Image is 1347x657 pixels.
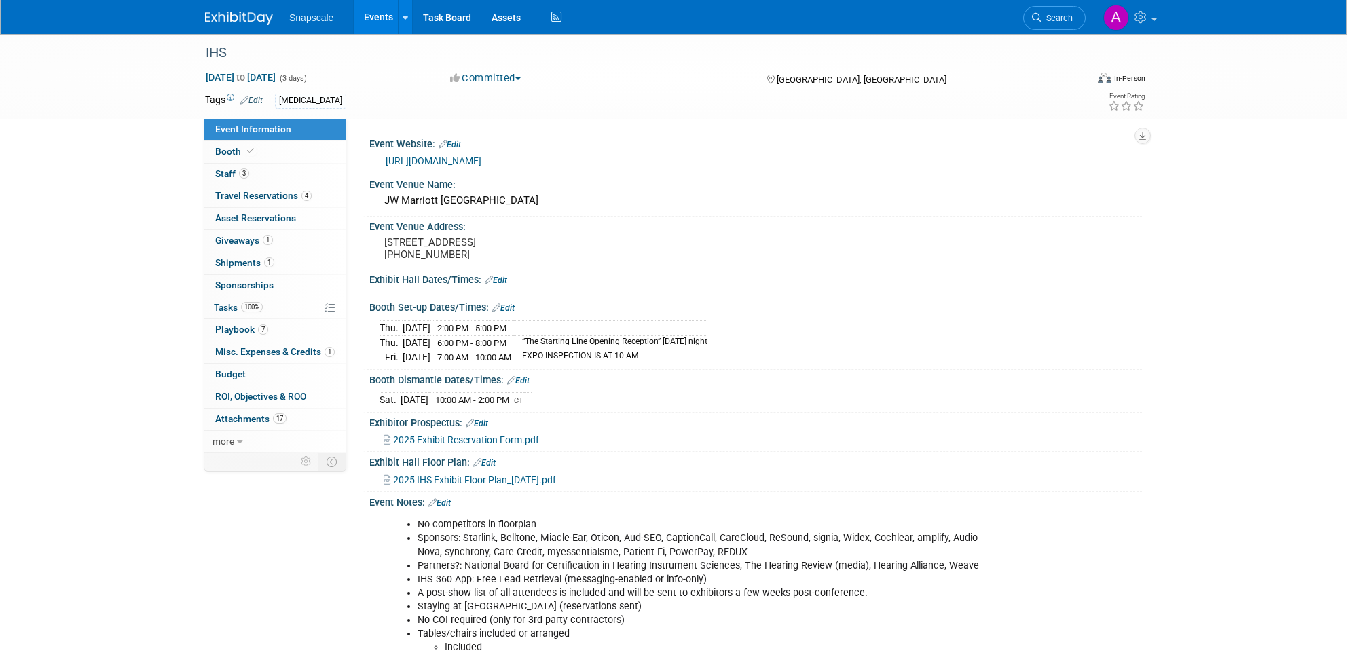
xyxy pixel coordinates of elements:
[492,303,515,313] a: Edit
[384,474,556,485] a: 2025 IHS Exhibit Floor Plan_[DATE].pdf
[466,419,488,428] a: Edit
[386,155,481,166] a: [URL][DOMAIN_NAME]
[205,71,276,83] span: [DATE] [DATE]
[325,347,335,357] span: 1
[247,147,254,155] i: Booth reservation complete
[418,627,984,654] li: Tables/chairs included or arranged
[369,174,1142,191] div: Event Venue Name:
[393,474,556,485] span: 2025 IHS Exhibit Floor Plan_[DATE].pdf
[318,453,346,470] td: Toggle Event Tabs
[473,458,496,468] a: Edit
[204,252,346,274] a: Shipments1
[401,393,428,407] td: [DATE]
[380,350,403,364] td: Fri.
[204,208,346,229] a: Asset Reservations
[204,431,346,453] a: more
[278,74,307,83] span: (3 days)
[204,297,346,319] a: Tasks100%
[215,280,274,290] span: Sponsorships
[369,134,1142,151] div: Event Website:
[201,41,1065,65] div: IHS
[258,324,268,335] span: 7
[403,335,430,350] td: [DATE]
[1103,5,1129,31] img: Alex Corrigan
[204,386,346,408] a: ROI, Objectives & ROO
[1005,71,1145,91] div: Event Format
[205,12,273,25] img: ExhibitDay
[214,302,263,313] span: Tasks
[384,434,539,445] a: 2025 Exhibit Reservation Form.pdf
[234,72,247,83] span: to
[369,269,1142,287] div: Exhibit Hall Dates/Times:
[204,409,346,430] a: Attachments17
[418,559,984,573] li: Partners?: National Board for Certification in Hearing Instrument Sciences, The Hearing Review (m...
[215,124,291,134] span: Event Information
[205,93,263,109] td: Tags
[215,235,273,246] span: Giveaways
[380,393,401,407] td: Sat.
[204,119,346,140] a: Event Information
[437,323,506,333] span: 2:00 PM - 5:00 PM
[295,453,318,470] td: Personalize Event Tab Strip
[263,235,273,245] span: 1
[215,190,312,201] span: Travel Reservations
[485,276,507,285] a: Edit
[369,370,1142,388] div: Booth Dismantle Dates/Times:
[369,492,1142,510] div: Event Notes:
[204,230,346,252] a: Giveaways1
[301,191,312,201] span: 4
[204,141,346,163] a: Booth
[240,96,263,105] a: Edit
[418,518,984,531] li: No competitors in floorplan
[418,531,984,559] li: Sponsors: Starlink, Belltone, Miacle-Ear, Oticon, Aud-SEO, CaptionCall, CareCloud, ReSound, signi...
[215,324,268,335] span: Playbook
[215,346,335,357] span: Misc. Expenses & Credits
[384,236,676,261] pre: [STREET_ADDRESS] [PHONE_NUMBER]
[215,146,257,157] span: Booth
[1098,73,1111,83] img: Format-Inperson.png
[1041,13,1073,23] span: Search
[204,319,346,341] a: Playbook7
[215,168,249,179] span: Staff
[204,164,346,185] a: Staff3
[445,641,984,654] li: Included
[215,369,246,379] span: Budget
[1023,6,1086,30] a: Search
[241,302,263,312] span: 100%
[403,350,430,364] td: [DATE]
[204,364,346,386] a: Budget
[275,94,346,108] div: [MEDICAL_DATA]
[380,190,1132,211] div: JW Marriott [GEOGRAPHIC_DATA]
[264,257,274,267] span: 1
[204,275,346,297] a: Sponsorships
[777,75,946,85] span: [GEOGRAPHIC_DATA], [GEOGRAPHIC_DATA]
[418,586,984,600] li: A post-show list of all attendees is included and will be sent to exhibitors a few weeks post-con...
[437,352,511,362] span: 7:00 AM - 10:00 AM
[445,71,526,86] button: Committed
[215,391,306,402] span: ROI, Objectives & ROO
[428,498,451,508] a: Edit
[418,614,984,627] li: No COI required (only for 3rd party contractors)
[418,573,984,586] li: IHS 360 App: Free Lead Retrieval (messaging-enabled or info-only)
[437,338,506,348] span: 6:00 PM - 8:00 PM
[215,257,274,268] span: Shipments
[289,12,333,23] span: Snapscale
[369,217,1142,233] div: Event Venue Address:
[403,320,430,335] td: [DATE]
[507,376,530,386] a: Edit
[239,168,249,179] span: 3
[369,413,1142,430] div: Exhibitor Prospectus:
[204,185,346,207] a: Travel Reservations4
[393,434,539,445] span: 2025 Exhibit Reservation Form.pdf
[215,212,296,223] span: Asset Reservations
[439,140,461,149] a: Edit
[435,395,509,405] span: 10:00 AM - 2:00 PM
[514,396,523,405] span: CT
[213,436,234,447] span: more
[1108,93,1145,100] div: Event Rating
[369,452,1142,470] div: Exhibit Hall Floor Plan:
[1113,73,1145,83] div: In-Person
[215,413,287,424] span: Attachments
[380,335,403,350] td: Thu.
[514,335,707,350] td: “The Starting Line Opening Reception” [DATE] night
